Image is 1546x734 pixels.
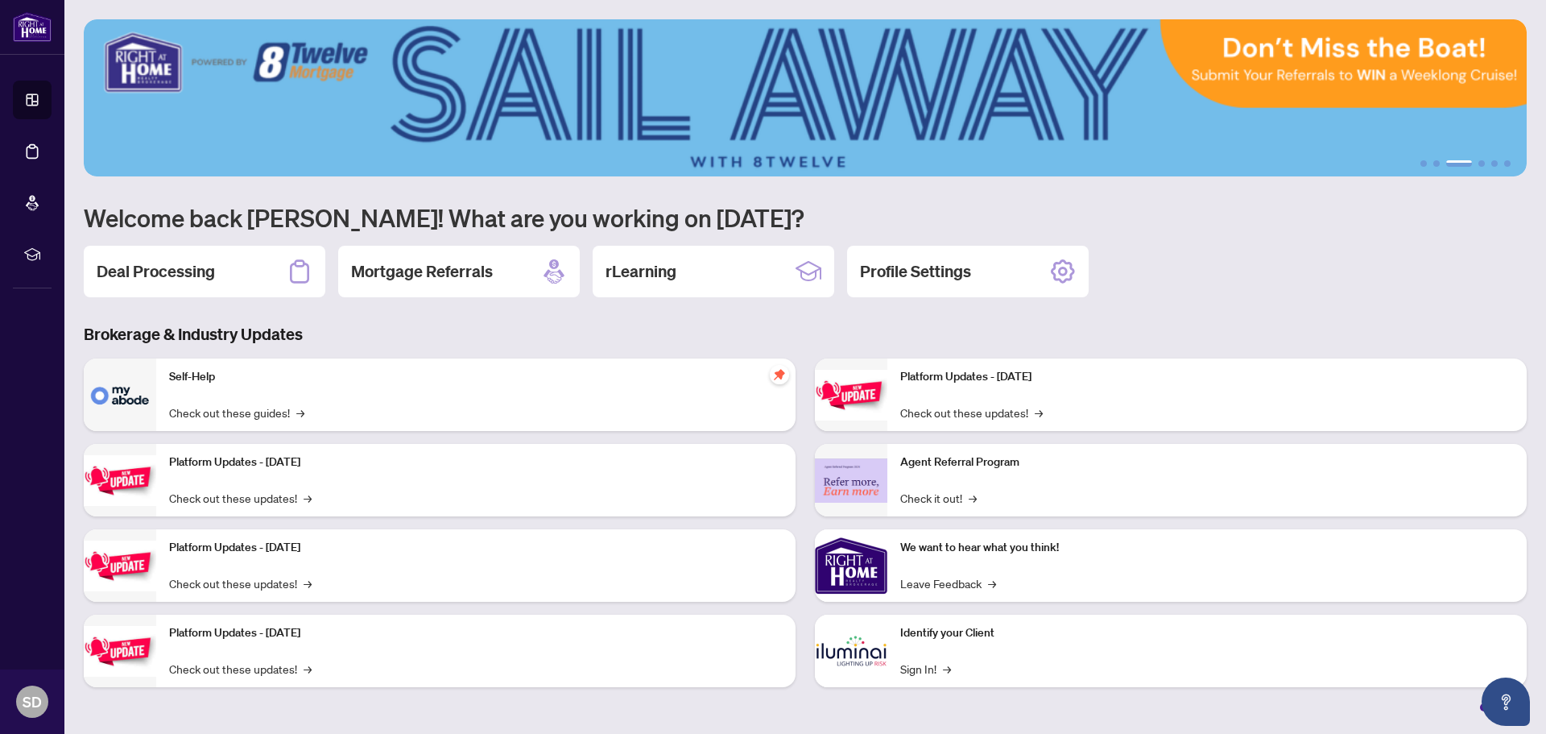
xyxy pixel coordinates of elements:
a: Check out these updates!→ [169,489,312,507]
a: Check out these updates!→ [169,660,312,678]
p: Platform Updates - [DATE] [169,454,783,471]
button: 4 [1478,160,1485,167]
h2: Profile Settings [860,260,971,283]
a: Check it out!→ [900,489,977,507]
span: → [304,660,312,678]
p: Agent Referral Program [900,454,1514,471]
button: 2 [1433,160,1440,167]
span: → [296,404,304,421]
img: Slide 2 [84,19,1527,176]
a: Sign In!→ [900,660,951,678]
a: Leave Feedback→ [900,574,996,592]
span: → [1035,404,1043,421]
img: Platform Updates - June 23, 2025 [815,370,887,421]
span: → [304,574,312,592]
span: → [969,489,977,507]
img: We want to hear what you think! [815,529,887,602]
img: Platform Updates - July 8, 2025 [84,626,156,677]
button: 3 [1446,160,1472,167]
button: 6 [1504,160,1511,167]
p: Platform Updates - [DATE] [169,624,783,642]
a: Check out these guides!→ [169,404,304,421]
span: pushpin [770,365,789,384]
button: Open asap [1482,678,1530,726]
p: Platform Updates - [DATE] [169,539,783,557]
p: Identify your Client [900,624,1514,642]
h2: rLearning [606,260,676,283]
img: Platform Updates - July 21, 2025 [84,541,156,591]
a: Check out these updates!→ [900,404,1043,421]
span: → [988,574,996,592]
h2: Mortgage Referrals [351,260,493,283]
span: SD [23,690,42,713]
button: 1 [1420,160,1427,167]
img: Platform Updates - September 16, 2025 [84,455,156,506]
img: Self-Help [84,359,156,431]
button: 5 [1491,160,1498,167]
span: → [943,660,951,678]
a: Check out these updates!→ [169,574,312,592]
p: We want to hear what you think! [900,539,1514,557]
img: logo [13,12,52,42]
img: Identify your Client [815,615,887,687]
p: Self-Help [169,368,783,386]
span: → [304,489,312,507]
h1: Welcome back [PERSON_NAME]! What are you working on [DATE]? [84,202,1527,233]
h2: Deal Processing [97,260,215,283]
img: Agent Referral Program [815,458,887,503]
p: Platform Updates - [DATE] [900,368,1514,386]
h3: Brokerage & Industry Updates [84,323,1527,346]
